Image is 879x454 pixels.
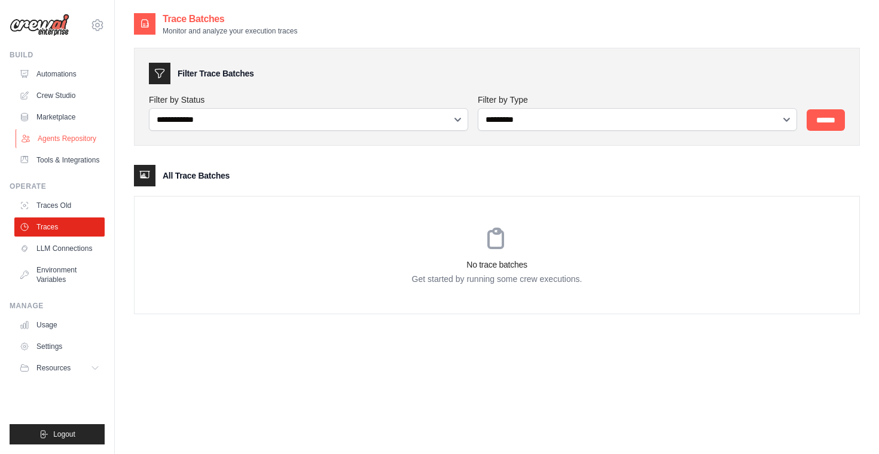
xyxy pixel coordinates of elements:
[163,170,230,182] h3: All Trace Batches
[53,430,75,439] span: Logout
[10,14,69,36] img: Logo
[14,65,105,84] a: Automations
[16,129,106,148] a: Agents Repository
[14,86,105,105] a: Crew Studio
[163,12,297,26] h2: Trace Batches
[14,260,105,289] a: Environment Variables
[14,196,105,215] a: Traces Old
[149,94,468,106] label: Filter by Status
[14,337,105,356] a: Settings
[10,50,105,60] div: Build
[14,217,105,237] a: Traces
[10,424,105,444] button: Logout
[135,259,859,271] h3: No trace batches
[10,301,105,311] div: Manage
[478,94,797,106] label: Filter by Type
[10,182,105,191] div: Operate
[14,151,105,170] a: Tools & Integrations
[135,273,859,285] p: Get started by running some crew executions.
[14,358,105,378] button: Resources
[163,26,297,36] p: Monitor and analyze your execution traces
[14,108,105,127] a: Marketplace
[14,239,105,258] a: LLM Connections
[14,315,105,335] a: Usage
[178,68,254,79] h3: Filter Trace Batches
[36,363,71,373] span: Resources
